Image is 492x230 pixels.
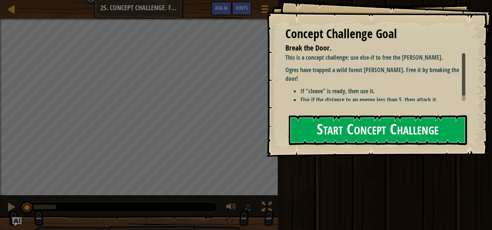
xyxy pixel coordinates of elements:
[235,4,248,11] span: Hints
[12,217,22,226] button: Ask AI
[285,53,466,62] p: This is a concept challenge: use else-if to free the [PERSON_NAME].
[224,200,239,216] button: Adjust volume
[276,43,464,54] li: Break the Door.
[255,2,274,19] button: Show game menu
[285,43,332,53] span: Break the Door.
[243,200,255,216] button: ♫
[4,200,19,216] button: Ctrl + P: Pause
[300,96,466,104] li: Else if the distance to an enemy less than 5, then attack it.
[285,25,466,43] div: Concept Challenge Goal
[300,87,466,96] li: If "cleave" is ready, then use it.
[289,115,467,145] button: Start Concept Challenge
[285,66,466,83] p: Ogres have trapped a wild forest [PERSON_NAME]. Free it by breaking the door!
[259,200,274,216] button: Toggle fullscreen
[215,4,228,11] span: Ask AI
[244,201,252,213] span: ♫
[211,2,232,15] button: Ask AI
